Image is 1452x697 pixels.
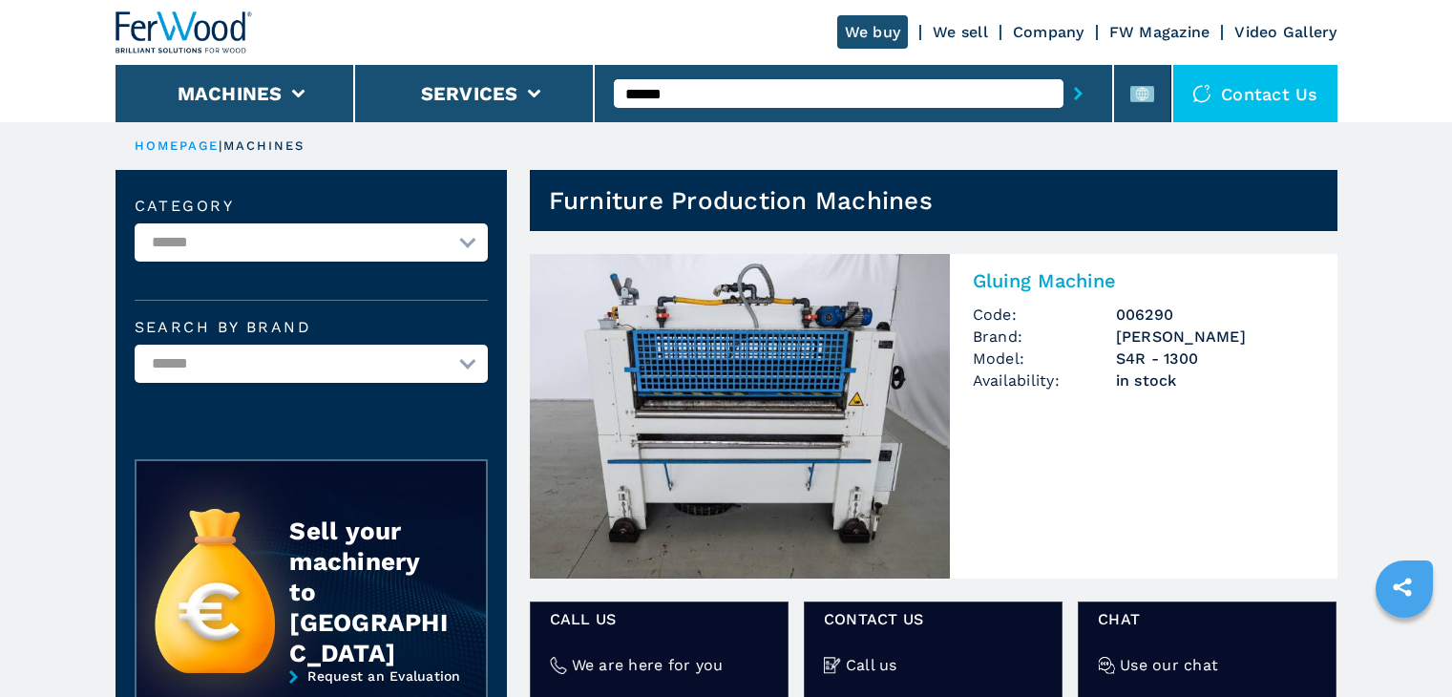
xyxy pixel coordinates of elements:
h3: [PERSON_NAME] [1116,326,1315,348]
div: Contact us [1173,65,1337,122]
a: HOMEPAGE [135,138,220,153]
img: Gluing Machine OSAMA S4R - 1300 [530,254,950,579]
span: in stock [1116,370,1315,391]
span: Brand: [973,326,1116,348]
img: Call us [824,657,841,674]
span: Code: [973,304,1116,326]
span: CONTACT US [824,608,1042,630]
span: Chat [1098,608,1316,630]
img: We are here for you [550,657,567,674]
button: Services [421,82,518,105]
span: Call us [550,608,768,630]
a: Company [1013,23,1084,41]
span: Availability: [973,370,1116,391]
label: Search by brand [135,320,488,335]
a: FW Magazine [1109,23,1210,41]
a: We sell [933,23,988,41]
img: Ferwood [116,11,253,53]
span: | [219,138,222,153]
a: We buy [837,15,909,49]
div: Sell your machinery to [GEOGRAPHIC_DATA] [289,516,448,668]
h3: 006290 [1116,304,1315,326]
h1: Furniture Production Machines [549,185,933,216]
h4: Call us [846,654,897,676]
h3: S4R - 1300 [1116,348,1315,370]
h4: We are here for you [572,654,724,676]
h2: Gluing Machine [973,269,1315,292]
h4: Use our chat [1120,654,1218,676]
img: Contact us [1192,84,1211,103]
p: machines [223,137,305,155]
img: Use our chat [1098,657,1115,674]
a: Gluing Machine OSAMA S4R - 1300Gluing MachineCode:006290Brand:[PERSON_NAME]Model:S4R - 1300Availa... [530,254,1337,579]
a: sharethis [1378,563,1426,611]
a: Video Gallery [1234,23,1336,41]
span: Model: [973,348,1116,370]
button: submit-button [1063,72,1093,116]
button: Machines [178,82,283,105]
label: Category [135,199,488,214]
